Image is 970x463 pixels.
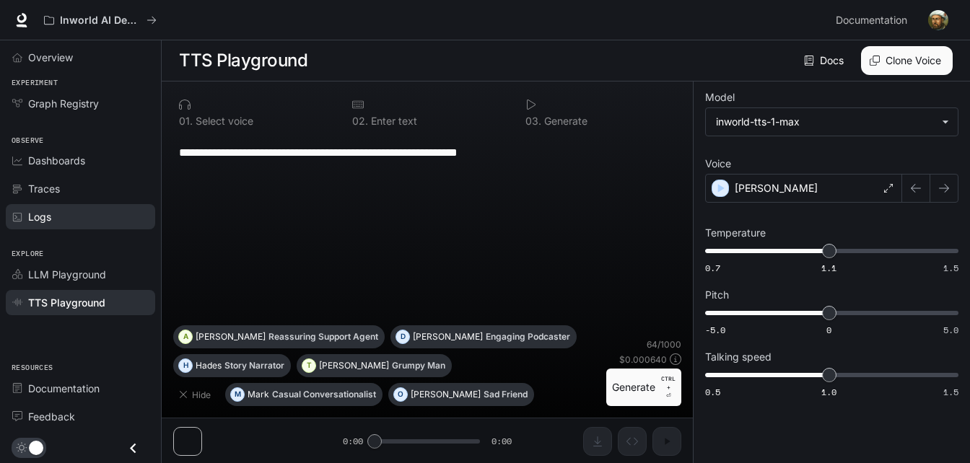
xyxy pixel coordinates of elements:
[38,6,163,35] button: All workspaces
[6,404,155,429] a: Feedback
[6,176,155,201] a: Traces
[541,116,587,126] p: Generate
[179,325,192,348] div: A
[411,390,481,399] p: [PERSON_NAME]
[924,6,953,35] button: User avatar
[735,181,818,195] p: [PERSON_NAME]
[193,116,253,126] p: Select voice
[943,324,958,336] span: 5.0
[390,325,577,348] button: D[PERSON_NAME]Engaging Podcaster
[394,383,407,406] div: O
[29,439,43,455] span: Dark mode toggle
[943,386,958,398] span: 1.5
[6,290,155,315] a: TTS Playground
[706,108,958,136] div: inworld-tts-1-max
[705,324,725,336] span: -5.0
[6,376,155,401] a: Documentation
[705,228,766,238] p: Temperature
[396,325,409,348] div: D
[705,290,729,300] p: Pitch
[28,153,85,168] span: Dashboards
[272,390,376,399] p: Casual Conversationalist
[319,361,389,370] p: [PERSON_NAME]
[413,332,483,341] p: [PERSON_NAME]
[196,332,266,341] p: [PERSON_NAME]
[705,159,731,169] p: Voice
[6,148,155,173] a: Dashboards
[661,374,676,400] p: ⏎
[179,354,192,377] div: H
[392,361,445,370] p: Grumpy Man
[826,324,831,336] span: 0
[28,50,73,65] span: Overview
[196,361,222,370] p: Hades
[484,390,528,399] p: Sad Friend
[705,92,735,102] p: Model
[716,115,935,129] div: inworld-tts-1-max
[173,383,219,406] button: Hide
[28,295,105,310] span: TTS Playground
[28,209,51,224] span: Logs
[173,325,385,348] button: A[PERSON_NAME]Reassuring Support Agent
[836,12,907,30] span: Documentation
[268,332,378,341] p: Reassuring Support Agent
[6,262,155,287] a: LLM Playground
[6,91,155,116] a: Graph Registry
[830,6,918,35] a: Documentation
[821,386,836,398] span: 1.0
[179,116,193,126] p: 0 1 .
[173,354,291,377] button: HHadesStory Narrator
[224,361,284,370] p: Story Narrator
[28,96,99,111] span: Graph Registry
[368,116,417,126] p: Enter text
[619,353,667,366] p: $ 0.000640
[861,46,953,75] button: Clone Voice
[179,46,307,75] h1: TTS Playground
[928,10,948,30] img: User avatar
[28,381,100,396] span: Documentation
[661,374,676,392] p: CTRL +
[486,332,570,341] p: Engaging Podcaster
[705,386,720,398] span: 0.5
[60,14,141,27] p: Inworld AI Demos
[943,262,958,274] span: 1.5
[225,383,383,406] button: MMarkCasual Conversationalist
[801,46,849,75] a: Docs
[248,390,269,399] p: Mark
[606,369,681,406] button: GenerateCTRL +⏎
[231,383,244,406] div: M
[388,383,534,406] button: O[PERSON_NAME]Sad Friend
[705,352,772,362] p: Talking speed
[117,433,149,463] button: Close drawer
[28,267,106,282] span: LLM Playground
[821,262,836,274] span: 1.1
[705,262,720,274] span: 0.7
[352,116,368,126] p: 0 2 .
[297,354,452,377] button: T[PERSON_NAME]Grumpy Man
[6,45,155,70] a: Overview
[302,354,315,377] div: T
[28,181,60,196] span: Traces
[525,116,541,126] p: 0 3 .
[28,409,75,424] span: Feedback
[6,204,155,229] a: Logs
